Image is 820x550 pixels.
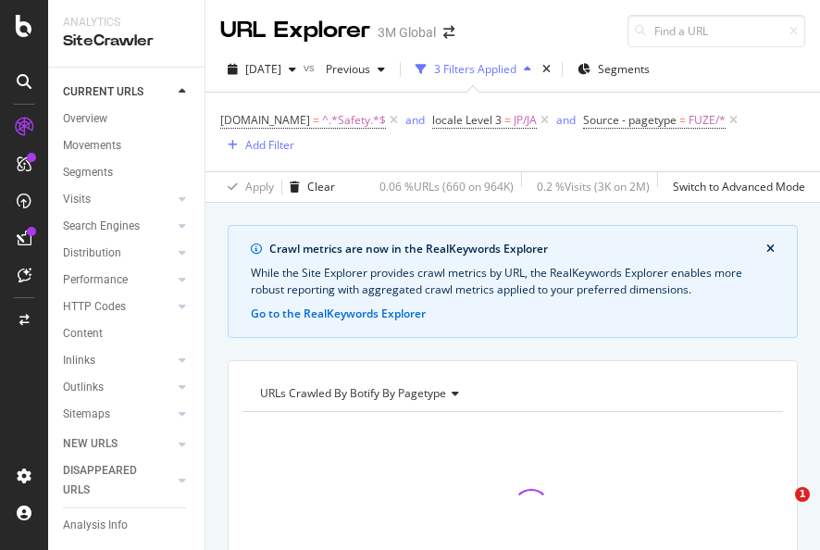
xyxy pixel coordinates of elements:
[256,379,766,408] h4: URLs Crawled By Botify By pagetype
[556,111,576,129] button: and
[318,61,370,77] span: Previous
[220,134,294,156] button: Add Filter
[63,244,121,263] div: Distribution
[583,112,677,128] span: Source - pagetype
[63,190,173,209] a: Visits
[313,112,319,128] span: =
[245,179,274,194] div: Apply
[570,55,657,84] button: Segments
[63,461,156,500] div: DISAPPEARED URLS
[251,306,426,322] button: Go to the RealKeywords Explorer
[762,237,779,261] button: close banner
[220,172,274,202] button: Apply
[307,179,335,194] div: Clear
[63,516,128,535] div: Analysis Info
[63,136,121,156] div: Movements
[665,172,805,202] button: Switch to Advanced Mode
[673,179,805,194] div: Switch to Advanced Mode
[432,112,502,128] span: locale Level 3
[269,241,766,257] div: Crawl metrics are now in the RealKeywords Explorer
[63,82,173,102] a: CURRENT URLS
[63,405,110,424] div: Sitemaps
[679,112,686,128] span: =
[260,385,446,401] span: URLs Crawled By Botify By pagetype
[318,55,392,84] button: Previous
[408,55,539,84] button: 3 Filters Applied
[537,179,650,194] div: 0.2 % Visits ( 3K on 2M )
[220,55,304,84] button: [DATE]
[228,225,798,338] div: info banner
[443,26,454,39] div: arrow-right-arrow-left
[63,324,192,344] a: Content
[251,265,775,298] div: While the Site Explorer provides crawl metrics by URL, the RealKeywords Explorer enables more rob...
[63,244,173,263] a: Distribution
[63,109,192,129] a: Overview
[63,31,190,52] div: SiteCrawler
[504,112,511,128] span: =
[434,61,516,77] div: 3 Filters Applied
[556,112,576,128] div: and
[63,15,190,31] div: Analytics
[627,15,805,47] input: Find a URL
[63,190,91,209] div: Visits
[63,297,173,317] a: HTTP Codes
[63,351,95,370] div: Inlinks
[63,434,173,454] a: NEW URLS
[63,82,143,102] div: CURRENT URLS
[757,487,801,531] iframe: Intercom live chat
[245,61,281,77] span: 2025 Oct. 5th
[245,137,294,153] div: Add Filter
[63,434,118,454] div: NEW URLS
[63,297,126,317] div: HTTP Codes
[63,136,192,156] a: Movements
[304,59,318,75] span: vs
[63,270,173,290] a: Performance
[63,378,173,397] a: Outlinks
[63,405,173,424] a: Sitemaps
[63,324,103,344] div: Content
[795,487,810,502] span: 1
[63,461,173,500] a: DISAPPEARED URLS
[282,172,335,202] button: Clear
[598,61,650,77] span: Segments
[63,163,192,182] a: Segments
[63,109,107,129] div: Overview
[539,60,554,79] div: times
[63,351,173,370] a: Inlinks
[63,270,128,290] div: Performance
[63,378,104,397] div: Outlinks
[220,112,310,128] span: [DOMAIN_NAME]
[63,516,192,535] a: Analysis Info
[405,112,425,128] div: and
[63,163,113,182] div: Segments
[405,111,425,129] button: and
[63,217,173,236] a: Search Engines
[514,107,537,133] span: JP/JA
[379,179,514,194] div: 0.06 % URLs ( 660 on 964K )
[220,15,370,46] div: URL Explorer
[378,23,436,42] div: 3M Global
[63,217,140,236] div: Search Engines
[322,107,386,133] span: ^.*Safety.*$
[689,107,726,133] span: FUZE/*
